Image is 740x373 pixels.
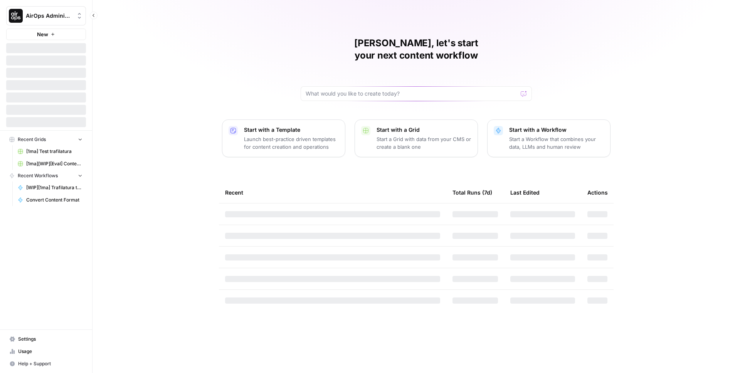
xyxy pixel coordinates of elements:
div: Total Runs (7d) [452,182,492,203]
button: Start with a GridStart a Grid with data from your CMS or create a blank one [355,119,478,157]
input: What would you like to create today? [306,90,518,97]
a: Settings [6,333,86,345]
span: Settings [18,336,82,343]
a: Usage [6,345,86,358]
span: [1ma] Test trafilatura [26,148,82,155]
div: Actions [587,182,608,203]
p: Start with a Workflow [509,126,604,134]
a: [1ma][WIP][Eval] Content Compare Grid [14,158,86,170]
p: Start a Workflow that combines your data, LLMs and human review [509,135,604,151]
button: Start with a TemplateLaunch best-practice driven templates for content creation and operations [222,119,345,157]
div: Recent [225,182,440,203]
h1: [PERSON_NAME], let's start your next content workflow [301,37,532,62]
button: Workspace: AirOps Administrative [6,6,86,25]
a: Convert Content Format [14,194,86,206]
p: Launch best-practice driven templates for content creation and operations [244,135,339,151]
button: Help + Support [6,358,86,370]
button: New [6,29,86,40]
span: [WIP][1ma] Trafilatura test [26,184,82,191]
span: Recent Grids [18,136,46,143]
span: Convert Content Format [26,197,82,203]
button: Start with a WorkflowStart a Workflow that combines your data, LLMs and human review [487,119,610,157]
span: New [37,30,48,38]
button: Recent Workflows [6,170,86,181]
div: Last Edited [510,182,540,203]
p: Start with a Template [244,126,339,134]
span: Recent Workflows [18,172,58,179]
a: [1ma] Test trafilatura [14,145,86,158]
a: [WIP][1ma] Trafilatura test [14,181,86,194]
span: Usage [18,348,82,355]
p: Start with a Grid [377,126,471,134]
span: Help + Support [18,360,82,367]
button: Recent Grids [6,134,86,145]
img: AirOps Administrative Logo [9,9,23,23]
span: AirOps Administrative [26,12,72,20]
span: [1ma][WIP][Eval] Content Compare Grid [26,160,82,167]
p: Start a Grid with data from your CMS or create a blank one [377,135,471,151]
